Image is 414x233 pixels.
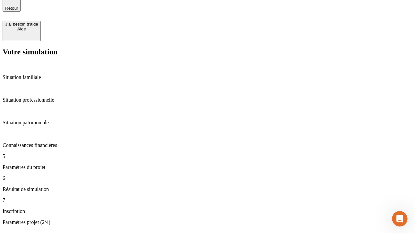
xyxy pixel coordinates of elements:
[3,208,411,214] p: Inscription
[3,219,411,225] p: Paramètres projet (2/4)
[3,142,411,148] p: Connaissances financières
[5,6,18,11] span: Retour
[3,21,41,41] button: J’ai besoin d'aideAide
[3,97,411,103] p: Situation professionnelle
[3,153,411,159] p: 5
[5,27,38,31] div: Aide
[3,74,411,80] p: Situation familiale
[3,175,411,181] p: 6
[3,186,411,192] p: Résultat de simulation
[3,48,411,56] h2: Votre simulation
[5,22,38,27] div: J’ai besoin d'aide
[3,164,411,170] p: Paramètres du projet
[3,120,411,126] p: Situation patrimoniale
[3,197,411,203] p: 7
[392,211,408,227] iframe: Intercom live chat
